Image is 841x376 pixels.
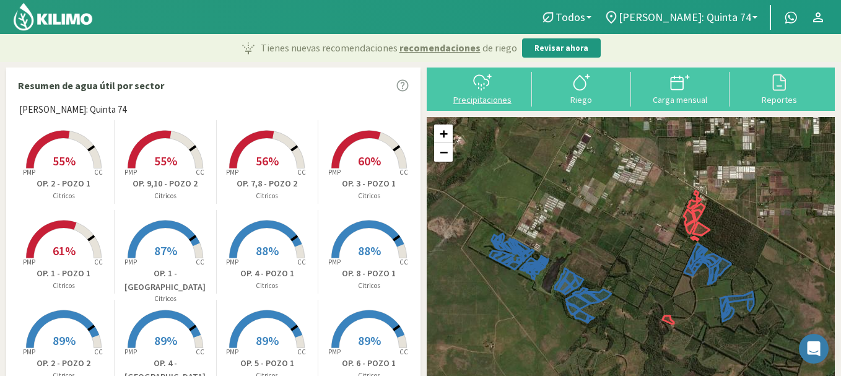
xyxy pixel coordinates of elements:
span: 89% [53,333,76,348]
p: OP. 7,8 - POZO 2 [217,177,318,190]
tspan: PMP [328,168,341,177]
p: OP. 1 - [GEOGRAPHIC_DATA] [115,267,216,294]
tspan: CC [399,348,408,356]
tspan: PMP [124,348,137,356]
tspan: CC [297,348,306,356]
span: 88% [256,243,279,258]
span: 60% [358,153,381,168]
div: Reportes [733,95,825,104]
p: Citricos [115,191,216,201]
p: OP. 2 - POZO 1 [13,177,114,190]
tspan: PMP [226,258,238,266]
span: 56% [256,153,279,168]
span: 88% [358,243,381,258]
p: OP. 9,10 - POZO 2 [115,177,216,190]
tspan: CC [297,258,306,266]
p: Tienes nuevas recomendaciones [261,40,517,55]
p: Citricos [13,191,114,201]
tspan: CC [94,258,103,266]
tspan: CC [196,348,204,356]
tspan: PMP [328,348,341,356]
tspan: CC [94,168,103,177]
tspan: CC [399,258,408,266]
tspan: PMP [22,348,35,356]
div: Carga mensual [635,95,726,104]
span: Todos [556,11,585,24]
tspan: PMP [226,168,238,177]
div: Open Intercom Messenger [799,334,829,364]
p: OP. 2 - POZO 2 [13,357,114,370]
tspan: CC [196,258,204,266]
span: 89% [154,333,177,348]
p: Citricos [318,281,420,291]
span: recomendaciones [399,40,481,55]
tspan: PMP [328,258,341,266]
p: OP. 6 - POZO 1 [318,357,420,370]
p: Revisar ahora [534,42,588,55]
span: 89% [256,333,279,348]
span: 55% [53,153,76,168]
span: de riego [482,40,517,55]
span: 87% [154,243,177,258]
button: Reportes [730,72,829,105]
img: Kilimo [12,2,94,32]
button: Riego [532,72,631,105]
tspan: PMP [22,168,35,177]
tspan: CC [94,348,103,356]
tspan: PMP [226,348,238,356]
p: OP. 3 - POZO 1 [318,177,420,190]
button: Precipitaciones [433,72,532,105]
tspan: CC [399,168,408,177]
p: OP. 4 - POZO 1 [217,267,318,280]
tspan: PMP [124,168,137,177]
p: OP. 8 - POZO 1 [318,267,420,280]
tspan: CC [297,168,306,177]
span: 55% [154,153,177,168]
button: Revisar ahora [522,38,601,58]
p: Resumen de agua útil por sector [18,78,164,93]
span: [PERSON_NAME]: Quinta 74 [19,103,126,117]
p: Citricos [318,191,420,201]
tspan: PMP [124,258,137,266]
p: Citricos [217,191,318,201]
tspan: CC [196,168,204,177]
p: Citricos [217,281,318,291]
div: Riego [536,95,627,104]
span: 89% [358,333,381,348]
p: OP. 1 - POZO 1 [13,267,114,280]
button: Carga mensual [631,72,730,105]
p: Citricos [13,281,114,291]
span: 61% [53,243,76,258]
tspan: PMP [22,258,35,266]
p: Citricos [115,294,216,304]
span: [PERSON_NAME]: Quinta 74 [619,11,751,24]
div: Precipitaciones [437,95,528,104]
a: Zoom out [434,143,453,162]
p: OP. 5 - POZO 1 [217,357,318,370]
a: Zoom in [434,125,453,143]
